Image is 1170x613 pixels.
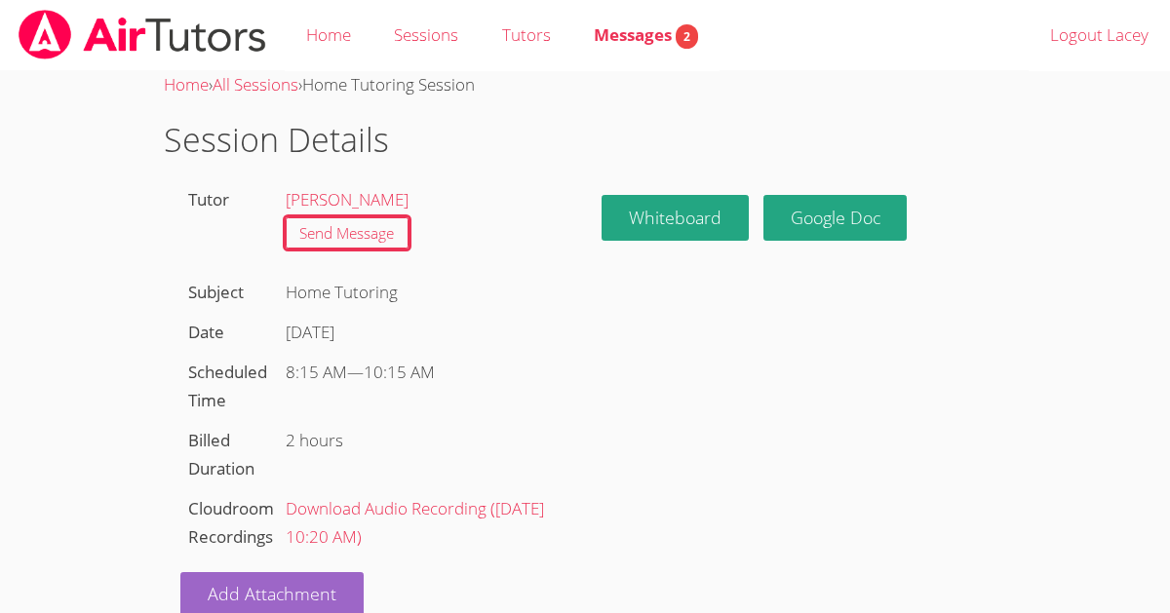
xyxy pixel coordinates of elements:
[286,319,561,347] div: [DATE]
[164,73,209,96] a: Home
[188,361,267,411] label: Scheduled Time
[278,273,568,313] div: Home Tutoring
[188,321,224,343] label: Date
[286,188,409,211] a: [PERSON_NAME]
[302,73,475,96] span: Home Tutoring Session
[164,71,1006,99] div: › ›
[763,195,908,241] a: Google Doc
[17,10,268,59] img: airtutors_banner-c4298cdbf04f3fff15de1276eac7730deb9818008684d7c2e4769d2f7ddbe033.png
[286,217,409,249] a: Send Message
[278,421,568,461] div: 2 hours
[286,497,544,548] span: [DATE] 10:20 AM
[602,195,749,241] button: Whiteboard
[213,73,298,96] a: All Sessions
[286,359,561,387] div: —
[364,361,435,383] span: 10:15 AM
[188,281,244,303] label: Subject
[286,361,347,383] span: 8:15 AM
[188,497,274,548] label: Cloudroom Recordings
[676,24,698,49] span: 2
[594,23,698,46] span: Messages
[164,115,1006,165] h1: Session Details
[286,497,544,548] a: Download Audio Recording ([DATE] 10:20 AM)
[188,188,229,211] label: Tutor
[188,429,254,479] label: Billed Duration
